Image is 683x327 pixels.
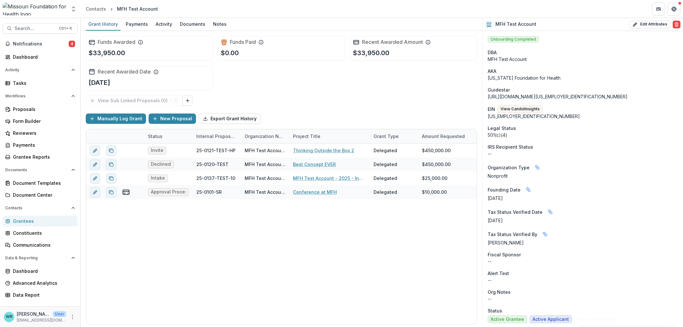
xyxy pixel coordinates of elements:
[5,68,69,72] span: Activity
[488,209,542,215] span: Tax Status Verified Date
[144,133,166,140] div: Status
[418,133,469,140] div: Amount Requested
[53,311,66,317] p: User
[182,95,193,106] button: Link Grants
[106,173,116,183] button: Duplicate proposal
[293,161,336,168] a: Best Concept EVER
[13,180,73,186] div: Document Templates
[13,268,73,274] div: Dashboard
[86,19,121,29] div: Grant History
[106,145,116,156] button: Duplicate proposal
[98,98,170,104] p: View Sub Linked Proposals ( 0 )
[374,175,397,182] div: Delegated
[144,129,192,143] div: Status
[5,94,69,98] span: Workflows
[293,175,366,182] a: MFH Test Account - 2025 - Individual Request for Applications
[13,292,73,298] div: Data Report
[3,104,78,114] a: Proposals
[221,48,239,58] p: $0.00
[13,41,69,47] span: Notifications
[123,19,151,29] div: Payments
[488,74,678,81] p: [US_STATE] Foundation for Health
[3,65,78,75] button: Open Activity
[13,118,73,124] div: Form Builder
[3,266,78,276] a: Dashboard
[289,129,370,143] div: Project Title
[422,161,451,168] div: $450,000.00
[3,128,78,138] a: Reviewers
[13,130,73,136] div: Reviewers
[196,147,236,154] div: 25-0121-TEST-HP
[488,68,496,74] span: AKA
[491,317,524,322] span: Active Grantee
[488,144,533,150] span: IRS Recipient Status
[90,145,100,156] button: edit
[362,39,423,45] h2: Recent Awarded Amount
[17,311,50,317] p: [PERSON_NAME]
[3,203,78,213] button: Open Contacts
[488,56,678,63] div: MFH Test Account
[13,230,73,236] div: Constituents
[5,206,69,210] span: Contacts
[545,207,555,217] button: Linked binding
[488,93,678,100] div: [URL][DOMAIN_NAME][US_EMPLOYER_IDENTIFICATION_NUMBER]
[83,4,109,14] a: Contacts
[86,114,146,124] button: Manually Log Grant
[488,307,502,314] span: Status
[98,39,135,45] h2: Funds Awarded
[196,189,222,195] div: 25-0101-SR
[488,186,521,193] span: Founding Date
[13,280,73,286] div: Advanced Analytics
[199,114,261,124] button: Export Grant History
[151,162,171,167] span: Declined
[3,152,78,162] a: Grantee Reports
[90,159,100,170] button: edit
[3,278,78,288] a: Advanced Analytics
[370,129,418,143] div: Grant Type
[3,165,78,175] button: Open Documents
[153,18,175,31] a: Activity
[488,217,678,224] p: [DATE]
[488,195,678,202] div: [DATE]
[3,253,78,263] button: Open Data & Reporting
[289,133,324,140] div: Project Title
[488,251,521,258] span: Fiscal Sponsor
[652,3,665,15] button: Partners
[488,125,516,132] span: Legal Status
[374,189,397,195] div: Delegated
[90,187,100,197] button: edit
[488,289,511,295] span: Org Notes
[69,3,78,15] button: Open entity switcher
[488,36,539,43] span: Onboarding Completed
[488,231,537,238] span: Tax Status Verified By
[177,18,208,31] a: Documents
[230,39,256,45] h2: Funds Paid
[540,229,550,239] button: Linked binding
[89,78,110,87] p: [DATE]
[422,175,447,182] div: $25,000.00
[69,313,76,321] button: More
[13,142,73,148] div: Payments
[241,133,289,140] div: Organization Name
[123,18,151,31] a: Payments
[13,80,73,86] div: Tasks
[668,3,680,15] button: Get Help
[13,242,73,248] div: Communications
[523,184,533,195] button: Linked binding
[192,133,241,140] div: Internal Proposal ID
[98,69,151,75] h2: Recent Awarded Date
[196,161,229,168] div: 25-0120-TEST
[532,317,569,322] span: Active Applicant
[13,154,73,160] div: Grantee Reports
[86,5,106,12] div: Contacts
[192,129,241,143] div: Internal Proposal ID
[117,5,158,12] div: MFH Test Account
[488,164,530,171] span: Organization Type
[15,26,55,31] span: Search...
[86,18,121,31] a: Grant History
[3,240,78,250] a: Communications
[3,91,78,101] button: Open Workflows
